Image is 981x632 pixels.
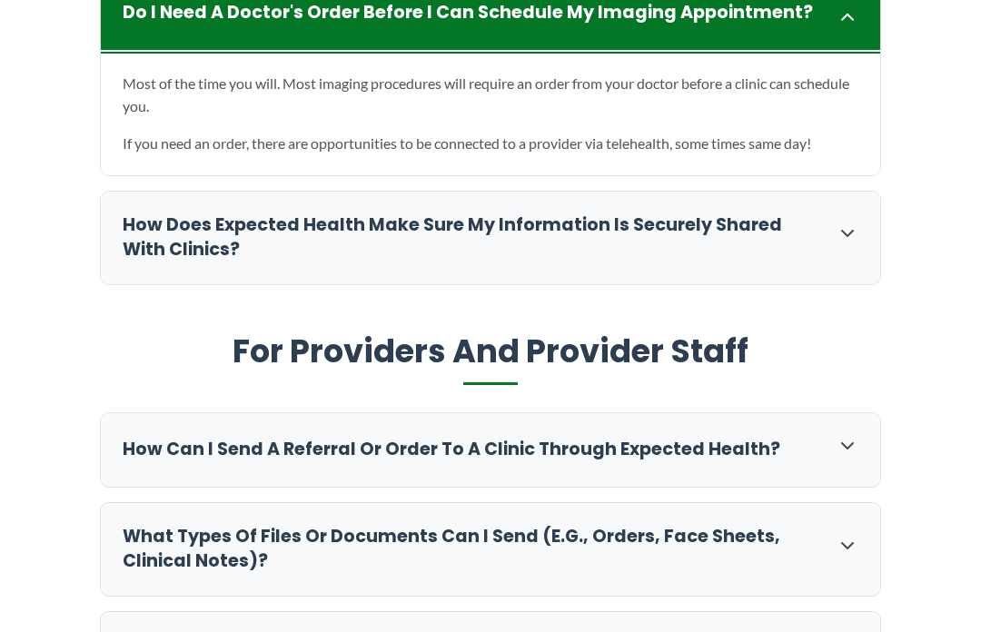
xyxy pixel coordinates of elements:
h2: For Providers And Provider Staff [100,331,881,386]
h3: How does Expected Health make sure my information is securely shared with clinics? [123,213,818,262]
div: How does Expected Health make sure my information is securely shared with clinics? [101,192,880,284]
p: If you need an order, there are opportunities to be connected to a provider via telehealth, some ... [123,132,858,155]
div: What types of files or documents can I send (e.g., orders, face sheets, clinical notes)? [101,503,880,596]
p: Most of the time you will. Most imaging procedures will require an order from your doctor before ... [123,72,858,118]
div: How can I send a referral or order to a clinic through Expected Health? [101,413,880,487]
h3: Do I need a doctor's order before I can schedule my imaging appointment? [123,1,818,25]
h3: How can I send a referral or order to a clinic through Expected Health? [123,438,818,462]
h3: What types of files or documents can I send (e.g., orders, face sheets, clinical notes)? [123,525,818,574]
